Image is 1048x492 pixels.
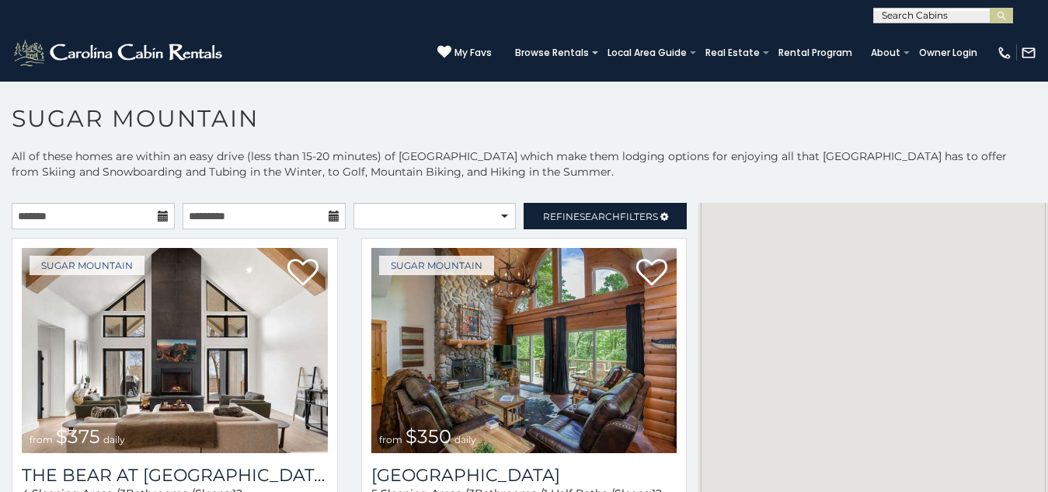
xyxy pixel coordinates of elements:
[997,45,1012,61] img: phone-regular-white.png
[371,465,677,486] a: [GEOGRAPHIC_DATA]
[636,257,667,290] a: Add to favorites
[12,37,227,68] img: White-1-2.png
[379,256,494,275] a: Sugar Mountain
[406,425,451,448] span: $350
[371,465,677,486] h3: Grouse Moor Lodge
[524,203,687,229] a: RefineSearchFilters
[1021,45,1036,61] img: mail-regular-white.png
[371,248,677,453] a: Grouse Moor Lodge from $350 daily
[30,256,144,275] a: Sugar Mountain
[22,465,328,486] a: The Bear At [GEOGRAPHIC_DATA]
[22,248,328,453] a: The Bear At Sugar Mountain from $375 daily
[22,248,328,453] img: The Bear At Sugar Mountain
[698,42,768,64] a: Real Estate
[30,434,53,445] span: from
[379,434,402,445] span: from
[437,45,492,61] a: My Favs
[911,42,985,64] a: Owner Login
[56,425,100,448] span: $375
[507,42,597,64] a: Browse Rentals
[454,434,476,445] span: daily
[371,248,677,453] img: Grouse Moor Lodge
[863,42,908,64] a: About
[600,42,695,64] a: Local Area Guide
[580,211,620,222] span: Search
[543,211,658,222] span: Refine Filters
[103,434,125,445] span: daily
[771,42,860,64] a: Rental Program
[454,46,492,60] span: My Favs
[22,465,328,486] h3: The Bear At Sugar Mountain
[287,257,319,290] a: Add to favorites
